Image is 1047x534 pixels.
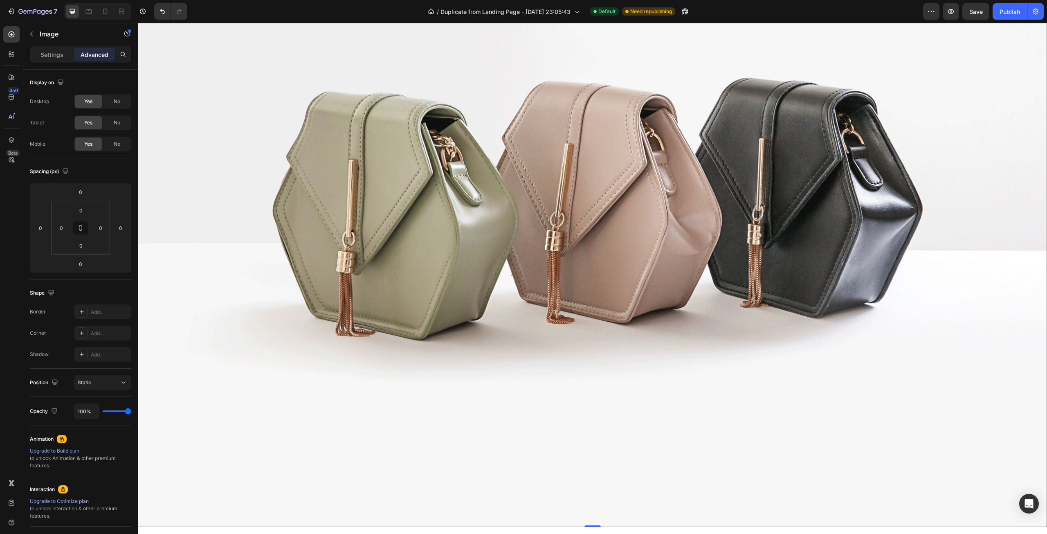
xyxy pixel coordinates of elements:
span: No [114,140,120,148]
span: Static [78,379,91,385]
div: Display on [30,77,65,88]
span: / [437,7,439,16]
div: Upgrade to Optimize plan [30,498,131,505]
input: 0 [34,222,47,234]
p: Image [40,29,109,39]
p: 7 [54,7,57,16]
div: 450 [8,87,20,94]
input: 0px [73,239,89,252]
div: Corner [30,329,46,337]
input: 0 [115,222,127,234]
div: Interaction [30,486,55,493]
button: Static [74,375,131,390]
div: Add... [91,309,129,316]
div: to unlock Interaction & other premium features. [30,498,131,520]
div: Spacing (px) [30,166,70,177]
div: Tablet [30,119,44,126]
input: 0 [72,186,89,198]
div: to unlock Animation & other premium features. [30,447,131,469]
span: Yes [84,140,92,148]
div: Animation [30,435,54,443]
div: Desktop [30,98,49,105]
div: Beta [6,150,20,156]
div: Publish [1000,7,1020,16]
div: Undo/Redo [154,3,187,20]
p: Settings [40,50,63,59]
div: Open Intercom Messenger [1019,494,1039,514]
input: 0px [94,222,107,234]
input: 0 [72,258,89,270]
span: Default [598,8,616,15]
span: Yes [84,98,92,105]
p: Advanced [81,50,108,59]
input: 0px [73,204,89,216]
input: Auto [74,404,99,419]
input: 0px [55,222,67,234]
div: Border [30,308,46,315]
span: Yes [84,119,92,126]
div: Shadow [30,351,49,358]
span: Need republishing [630,8,672,15]
button: Publish [993,3,1027,20]
div: Mobile [30,140,45,148]
div: Shape [30,288,56,299]
iframe: Design area [138,23,1047,534]
div: Opacity [30,406,59,417]
div: Add... [91,330,129,337]
div: Add... [91,351,129,358]
span: No [114,98,120,105]
span: Duplicate from Landing Page - [DATE] 23:05:43 [440,7,571,16]
div: Position [30,377,60,388]
div: Upgrade to Build plan [30,447,131,455]
span: Save [969,8,983,15]
button: Save [962,3,989,20]
span: No [114,119,120,126]
button: 7 [3,3,61,20]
